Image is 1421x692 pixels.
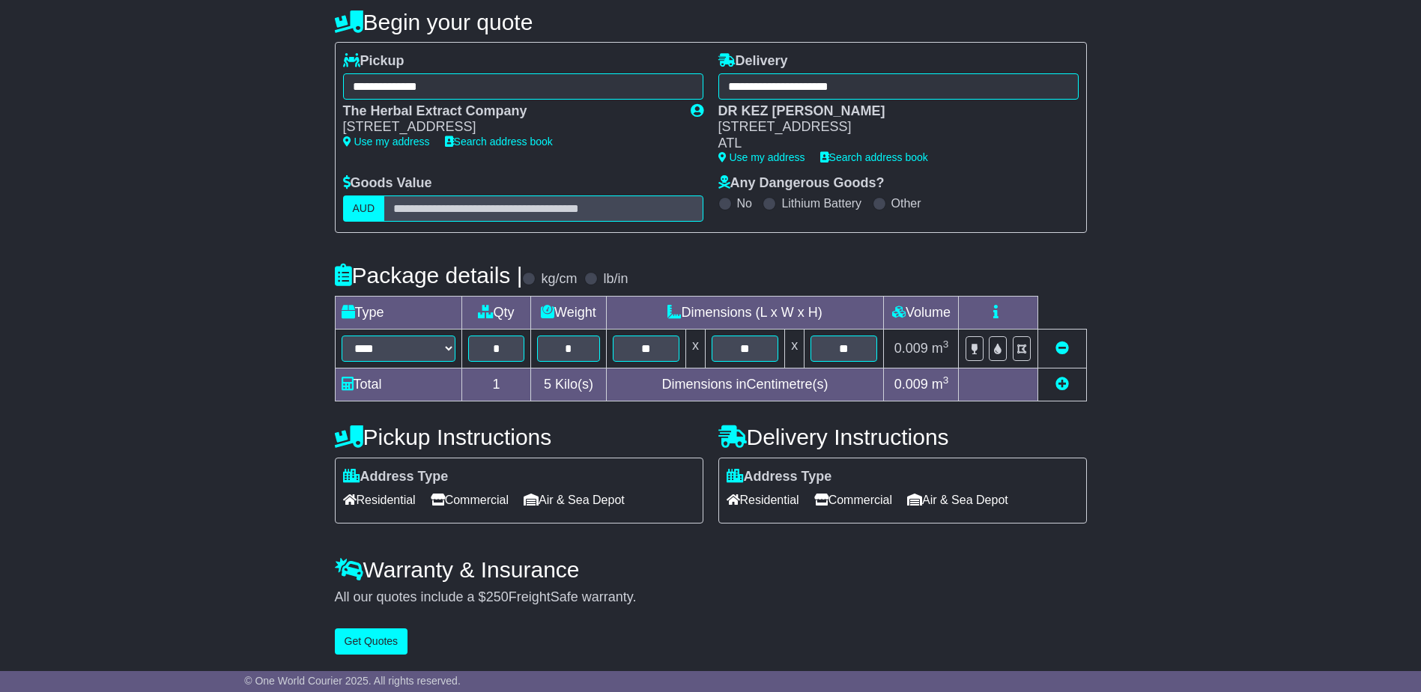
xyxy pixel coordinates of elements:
span: Residential [343,488,416,512]
span: 0.009 [894,377,928,392]
td: Volume [884,296,959,329]
a: Search address book [820,151,928,163]
div: [STREET_ADDRESS] [718,119,1064,136]
td: x [785,329,805,368]
h4: Begin your quote [335,10,1087,34]
label: Pickup [343,53,405,70]
div: The Herbal Extract Company [343,103,676,120]
h4: Warranty & Insurance [335,557,1087,582]
label: lb/in [603,271,628,288]
td: Dimensions in Centimetre(s) [606,368,884,401]
label: Lithium Battery [781,196,861,210]
td: x [685,329,705,368]
h4: Delivery Instructions [718,425,1087,449]
span: Commercial [431,488,509,512]
sup: 3 [943,339,949,350]
a: Use my address [718,151,805,163]
td: Qty [461,296,531,329]
div: DR KEZ [PERSON_NAME] [718,103,1064,120]
label: Address Type [727,469,832,485]
label: Delivery [718,53,788,70]
a: Remove this item [1055,341,1069,356]
span: Air & Sea Depot [907,488,1008,512]
span: Residential [727,488,799,512]
a: Search address book [445,136,553,148]
label: No [737,196,752,210]
a: Add new item [1055,377,1069,392]
td: Type [335,296,461,329]
td: Dimensions (L x W x H) [606,296,884,329]
sup: 3 [943,374,949,386]
span: m [932,377,949,392]
button: Get Quotes [335,628,408,655]
label: Any Dangerous Goods? [718,175,885,192]
span: 250 [486,589,509,604]
span: Air & Sea Depot [524,488,625,512]
span: m [932,341,949,356]
td: Total [335,368,461,401]
label: kg/cm [541,271,577,288]
label: Other [891,196,921,210]
div: ATL [718,136,1064,152]
td: Weight [531,296,607,329]
span: 5 [544,377,551,392]
td: Kilo(s) [531,368,607,401]
div: [STREET_ADDRESS] [343,119,676,136]
td: 1 [461,368,531,401]
label: Goods Value [343,175,432,192]
span: 0.009 [894,341,928,356]
label: AUD [343,195,385,222]
span: Commercial [814,488,892,512]
h4: Package details | [335,263,523,288]
h4: Pickup Instructions [335,425,703,449]
label: Address Type [343,469,449,485]
div: All our quotes include a $ FreightSafe warranty. [335,589,1087,606]
a: Use my address [343,136,430,148]
span: © One World Courier 2025. All rights reserved. [244,675,461,687]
